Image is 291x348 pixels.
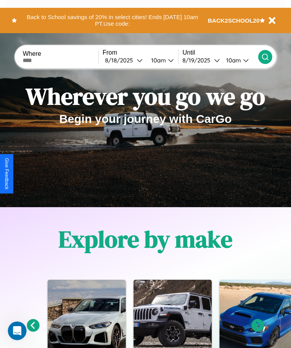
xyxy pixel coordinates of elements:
[147,57,168,64] div: 10am
[8,321,27,340] iframe: Intercom live chat
[59,223,232,255] h1: Explore by make
[182,49,258,56] label: Until
[17,12,208,29] button: Back to School savings of 20% in select cities! Ends [DATE] 10am PT.Use code:
[182,57,214,64] div: 8 / 19 / 2025
[4,158,9,190] div: Give Feedback
[103,49,179,56] label: From
[222,57,243,64] div: 10am
[103,56,145,64] button: 8/18/2025
[220,56,258,64] button: 10am
[105,57,137,64] div: 8 / 18 / 2025
[145,56,179,64] button: 10am
[208,17,260,24] b: BACK2SCHOOL20
[23,50,98,57] label: Where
